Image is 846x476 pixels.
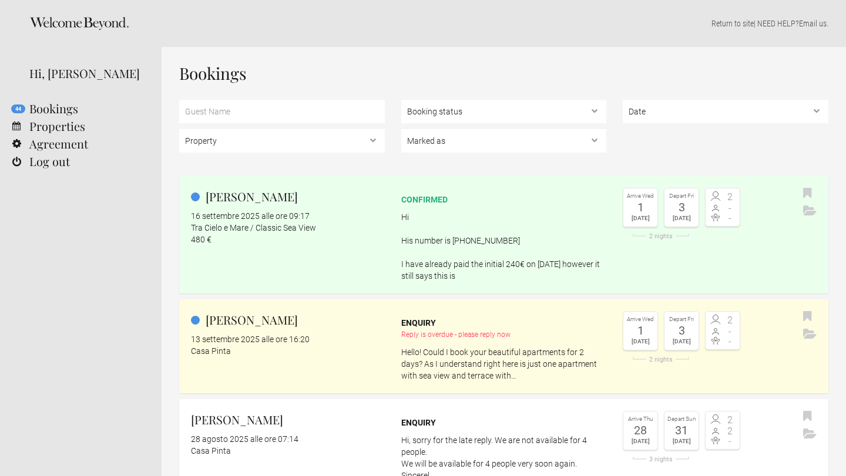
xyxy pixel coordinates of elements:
select: , [179,129,385,153]
flynt-date-display: 28 agosto 2025 alle ore 07:14 [191,434,298,444]
div: 2 nights [623,233,699,239]
div: 3 [667,201,696,213]
flynt-date-display: 13 settembre 2025 alle ore 16:20 [191,335,310,344]
a: Return to site [711,19,754,28]
div: 3 nights [623,456,699,463]
p: Hi His number is [PHONE_NUMBER] I have already paid the initial 240€ on [DATE] however it still s... [401,211,607,282]
h2: [PERSON_NAME] [191,311,385,329]
button: Bookmark [800,408,815,426]
div: 31 [667,424,696,436]
div: Depart Sun [667,414,696,424]
button: Bookmark [800,308,815,326]
div: Casa Pinta [191,345,385,357]
span: - [723,337,737,346]
a: [PERSON_NAME] 13 settembre 2025 alle ore 16:20 Casa Pinta Enquiry Reply is overdue - please reply... [179,299,828,393]
select: , , [401,100,607,123]
button: Bookmark [800,185,815,202]
div: Hi, [PERSON_NAME] [29,65,144,82]
div: Arrive Wed [626,191,654,201]
select: , , , [401,129,607,153]
div: [DATE] [626,336,654,347]
div: Enquiry [401,417,607,428]
div: Casa Pinta [191,445,385,457]
div: [DATE] [626,213,654,224]
button: Archive [800,326,820,343]
span: - [723,437,737,446]
span: 2 [723,316,737,325]
a: [PERSON_NAME] 16 settembre 2025 alle ore 09:17 Tra Cielo e Mare / Classic Sea View 480 € confirme... [179,176,828,293]
button: Archive [800,426,820,443]
span: 2 [723,193,737,202]
h2: [PERSON_NAME] [191,411,385,428]
div: [DATE] [667,336,696,347]
div: 2 nights [623,356,699,363]
div: 1 [626,325,654,336]
div: confirmed [401,194,607,205]
span: - [723,327,737,336]
h1: Bookings [179,65,828,82]
div: [DATE] [667,213,696,224]
flynt-currency: 480 € [191,235,211,244]
p: | NEED HELP? . [179,18,828,29]
flynt-notification-badge: 44 [11,104,25,113]
a: Email us [799,19,827,28]
p: Hello! Could I book your beautiful apartments for 2 days? As I understand right here is just one ... [401,346,607,382]
span: 2 [723,416,737,425]
div: Reply is overdue - please reply now [401,329,607,340]
span: 2 [723,427,737,436]
input: Guest Name [179,100,385,123]
div: Arrive Thu [626,414,654,424]
span: - [723,214,737,223]
div: 3 [667,325,696,336]
div: Depart Fri [667,191,696,201]
h2: [PERSON_NAME] [191,188,385,205]
select: , [623,100,828,123]
span: - [723,204,737,213]
div: [DATE] [626,436,654,447]
div: Tra Cielo e Mare / Classic Sea View [191,222,385,234]
div: [DATE] [667,436,696,447]
button: Archive [800,202,820,220]
div: 1 [626,201,654,213]
flynt-date-display: 16 settembre 2025 alle ore 09:17 [191,211,310,221]
div: 28 [626,424,654,436]
div: Depart Fri [667,315,696,325]
div: Arrive Wed [626,315,654,325]
div: Enquiry [401,317,607,329]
